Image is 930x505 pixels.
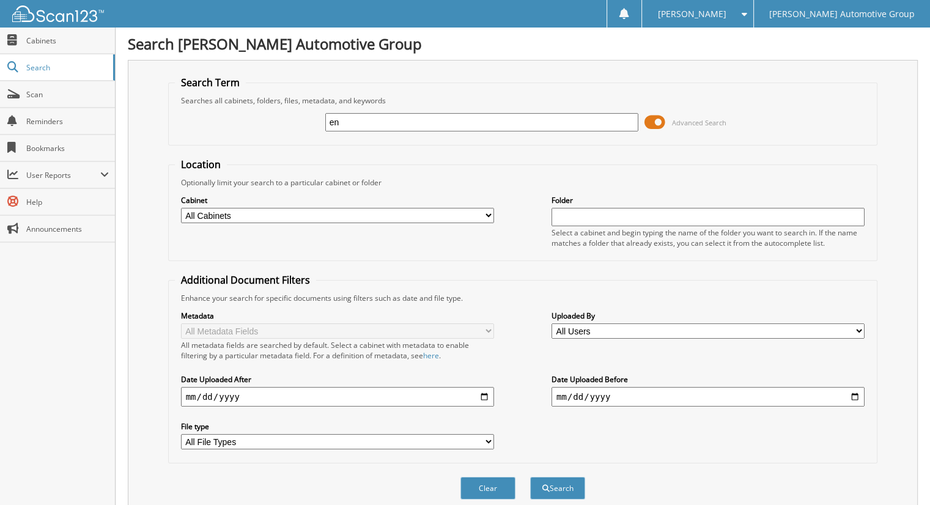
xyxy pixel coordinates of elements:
legend: Search Term [175,76,246,89]
div: Enhance your search for specific documents using filters such as date and file type. [175,293,871,303]
img: scan123-logo-white.svg [12,6,104,22]
legend: Location [175,158,227,171]
label: Metadata [181,311,494,321]
a: here [423,350,439,361]
label: Date Uploaded Before [552,374,865,385]
span: [PERSON_NAME] [657,10,726,18]
label: Folder [552,195,865,205]
span: Reminders [26,116,109,127]
h1: Search [PERSON_NAME] Automotive Group [128,34,918,54]
span: Bookmarks [26,143,109,153]
input: start [181,387,494,407]
span: User Reports [26,170,100,180]
label: Cabinet [181,195,494,205]
label: Date Uploaded After [181,374,494,385]
div: All metadata fields are searched by default. Select a cabinet with metadata to enable filtering b... [181,340,494,361]
iframe: Chat Widget [869,446,930,505]
span: Scan [26,89,109,100]
span: Cabinets [26,35,109,46]
span: Announcements [26,224,109,234]
button: Search [530,477,585,499]
div: Optionally limit your search to a particular cabinet or folder [175,177,871,188]
span: Help [26,197,109,207]
legend: Additional Document Filters [175,273,316,287]
button: Clear [460,477,515,499]
span: [PERSON_NAME] Automotive Group [769,10,915,18]
span: Advanced Search [672,118,726,127]
label: Uploaded By [552,311,865,321]
span: Search [26,62,107,73]
div: Searches all cabinets, folders, files, metadata, and keywords [175,95,871,106]
input: end [552,387,865,407]
label: File type [181,421,494,432]
div: Select a cabinet and begin typing the name of the folder you want to search in. If the name match... [552,227,865,248]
